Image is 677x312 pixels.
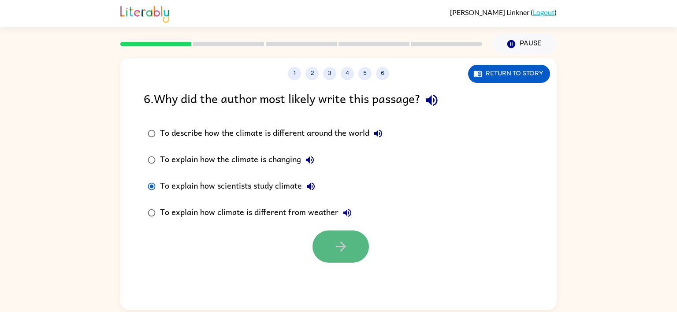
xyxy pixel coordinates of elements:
[305,67,319,80] button: 2
[376,67,389,80] button: 6
[341,67,354,80] button: 4
[493,34,557,54] button: Pause
[144,89,533,111] div: 6 . Why did the author most likely write this passage?
[160,125,387,142] div: To describe how the climate is different around the world
[160,204,356,222] div: To explain how climate is different from weather
[160,178,320,195] div: To explain how scientists study climate
[358,67,372,80] button: 5
[302,178,320,195] button: To explain how scientists study climate
[301,151,319,169] button: To explain how the climate is changing
[450,8,557,16] div: ( )
[120,4,169,23] img: Literably
[369,125,387,142] button: To describe how the climate is different around the world
[338,204,356,222] button: To explain how climate is different from weather
[288,67,301,80] button: 1
[468,65,550,83] button: Return to story
[450,8,531,16] span: [PERSON_NAME] Linkner
[533,8,554,16] a: Logout
[323,67,336,80] button: 3
[160,151,319,169] div: To explain how the climate is changing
